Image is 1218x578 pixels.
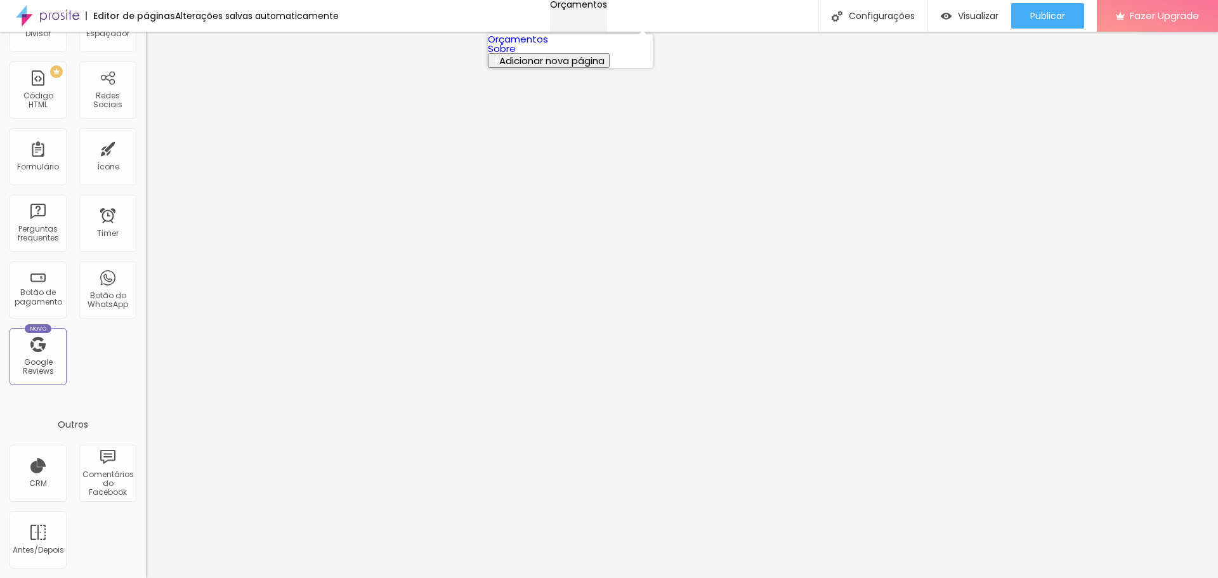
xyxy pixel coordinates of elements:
[86,29,129,38] div: Espaçador
[499,54,605,67] span: Adicionar nova página
[1030,11,1065,21] span: Publicar
[13,546,63,555] div: Antes/Depois
[13,288,63,306] div: Botão de pagamento
[175,11,339,20] div: Alterações salvas automaticamente
[25,324,52,333] div: Novo
[13,91,63,110] div: Código HTML
[82,470,133,497] div: Comentários do Facebook
[488,53,610,68] button: Adicionar nova página
[13,225,63,243] div: Perguntas frequentes
[29,479,47,488] div: CRM
[1130,10,1199,21] span: Fazer Upgrade
[82,291,133,310] div: Botão do WhatsApp
[82,91,133,110] div: Redes Sociais
[97,162,119,171] div: Ícone
[488,32,548,46] a: Orçamentos
[941,11,952,22] img: view-1.svg
[17,162,59,171] div: Formulário
[1011,3,1084,29] button: Publicar
[488,42,516,55] a: Sobre
[928,3,1011,29] button: Visualizar
[146,32,1218,578] iframe: Editor
[86,11,175,20] div: Editor de páginas
[97,229,119,238] div: Timer
[958,11,999,21] span: Visualizar
[832,11,842,22] img: Icone
[25,29,51,38] div: Divisor
[13,358,63,376] div: Google Reviews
